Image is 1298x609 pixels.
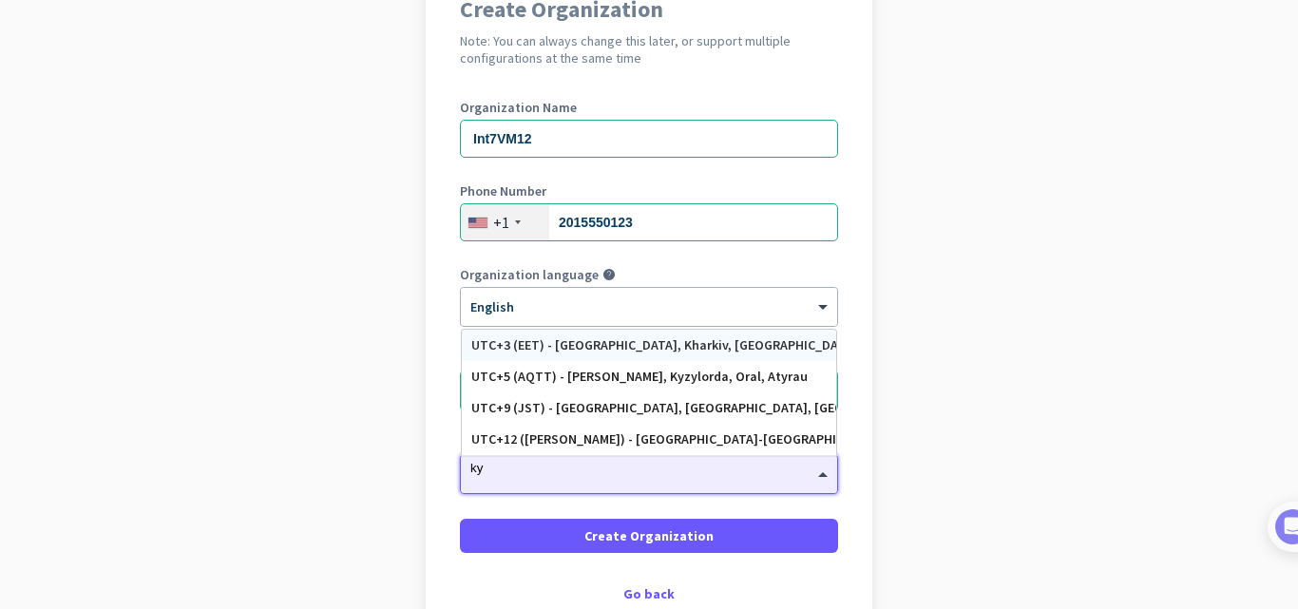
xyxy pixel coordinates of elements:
[602,268,616,281] i: help
[460,435,838,448] label: Organization Time Zone
[460,268,599,281] label: Organization language
[460,203,838,241] input: 201-555-0123
[493,213,509,232] div: +1
[460,120,838,158] input: What is the name of your organization?
[460,519,838,553] button: Create Organization
[471,337,827,353] div: UTC+3 (EET) - [GEOGRAPHIC_DATA], Kharkiv, [GEOGRAPHIC_DATA], Dnipro
[460,184,838,198] label: Phone Number
[460,101,838,114] label: Organization Name
[460,352,838,365] label: Organization Size (Optional)
[471,431,827,447] div: UTC+12 ([PERSON_NAME]) - [GEOGRAPHIC_DATA]-[GEOGRAPHIC_DATA], [GEOGRAPHIC_DATA], [GEOGRAPHIC_DATA...
[584,526,714,545] span: Create Organization
[460,32,838,67] h2: Note: You can always change this later, or support multiple configurations at the same time
[462,330,836,455] div: Options List
[471,369,827,385] div: UTC+5 (AQTT) - [PERSON_NAME], Kyzylorda, Oral, Atyrau
[471,400,827,416] div: UTC+9 (JST) - [GEOGRAPHIC_DATA], [GEOGRAPHIC_DATA], [GEOGRAPHIC_DATA], [GEOGRAPHIC_DATA]
[460,587,838,600] div: Go back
